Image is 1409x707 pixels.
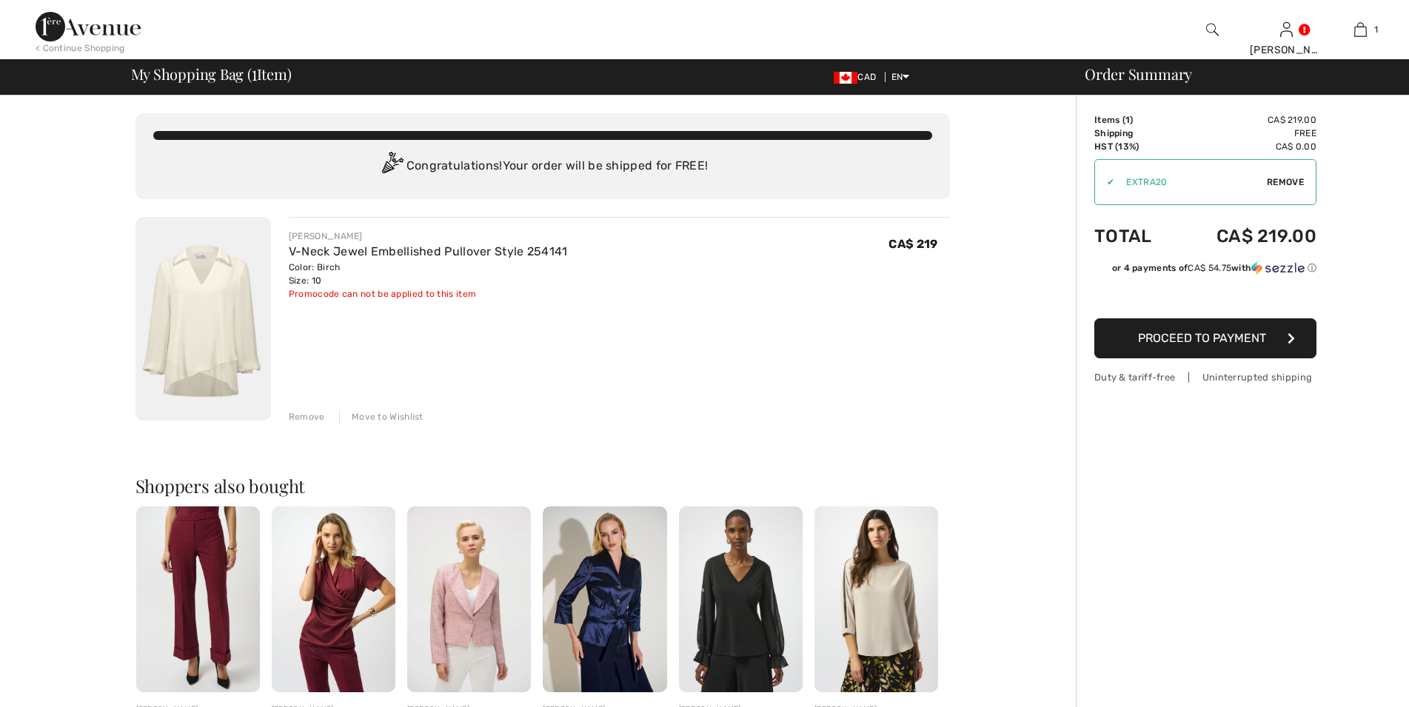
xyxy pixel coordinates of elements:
[1114,160,1267,204] input: Promo code
[36,41,125,55] div: < Continue Shopping
[36,12,141,41] img: 1ère Avenue
[289,229,568,243] div: [PERSON_NAME]
[252,63,257,82] span: 1
[1251,261,1305,275] img: Sezzle
[1094,261,1316,280] div: or 4 payments ofCA$ 54.75withSezzle Click to learn more about Sezzle
[1280,22,1293,36] a: Sign In
[289,244,568,258] a: V-Neck Jewel Embellished Pullover Style 254141
[1250,42,1322,58] div: [PERSON_NAME]
[543,506,666,692] img: Chic V-Neck Belted Dress Style 253797
[679,506,803,692] img: Chic V-Neck Pullover Style 254093
[1094,318,1316,358] button: Proceed to Payment
[834,72,882,82] span: CAD
[136,506,260,692] img: High-Waisted Formal Trousers Style 253188
[289,410,325,423] div: Remove
[1175,140,1316,153] td: CA$ 0.00
[272,506,395,692] img: Casual V-Neck Pullover Style 253237
[1324,21,1396,38] a: 1
[1175,113,1316,127] td: CA$ 219.00
[1112,261,1316,275] div: or 4 payments of with
[135,217,271,420] img: V-Neck Jewel Embellished Pullover Style 254141
[1095,175,1114,189] div: ✔
[1206,21,1219,38] img: search the website
[1094,211,1175,261] td: Total
[131,67,292,81] span: My Shopping Bag ( Item)
[891,72,910,82] span: EN
[1067,67,1400,81] div: Order Summary
[377,152,406,181] img: Congratulation2.svg
[1175,211,1316,261] td: CA$ 219.00
[1094,370,1316,384] div: Duty & tariff-free | Uninterrupted shipping
[1094,140,1175,153] td: HST (13%)
[1094,280,1316,313] iframe: PayPal-paypal
[289,261,568,287] div: Color: Birch Size: 10
[1125,115,1130,125] span: 1
[834,72,857,84] img: Canadian Dollar
[289,287,568,301] div: Promocode can not be applied to this item
[1175,127,1316,140] td: Free
[888,237,937,251] span: CA$ 219
[1094,127,1175,140] td: Shipping
[1354,21,1367,38] img: My Bag
[407,506,531,692] img: Formal Geometric Blazer Style 252147
[1280,21,1293,38] img: My Info
[1267,175,1304,189] span: Remove
[1374,23,1378,36] span: 1
[1138,331,1266,345] span: Proceed to Payment
[339,410,424,423] div: Move to Wishlist
[1094,113,1175,127] td: Items ( )
[153,152,932,181] div: Congratulations! Your order will be shipped for FREE!
[135,477,950,495] h2: Shoppers also bought
[1188,263,1231,273] span: CA$ 54.75
[814,506,938,692] img: Chic Jewel Crew Pullover Style 253214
